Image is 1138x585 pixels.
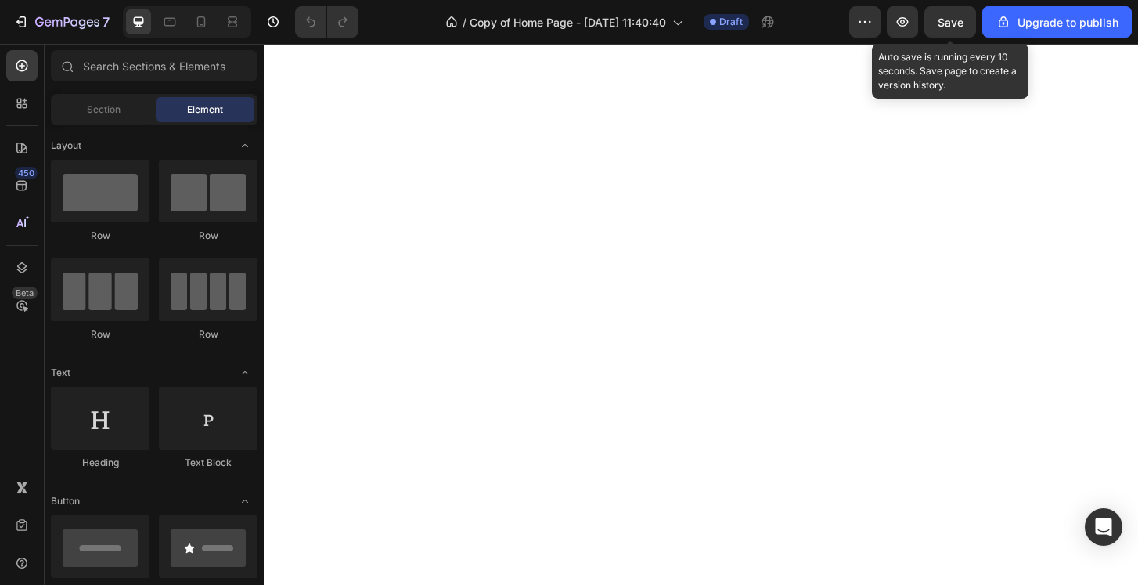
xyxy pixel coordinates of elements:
iframe: Design area [264,44,1138,585]
div: Heading [51,456,149,470]
div: Row [159,229,257,243]
button: Save [924,6,976,38]
span: Save [938,16,963,29]
div: Row [159,327,257,341]
span: Copy of Home Page - [DATE] 11:40:40 [470,14,666,31]
div: 450 [15,167,38,179]
button: Upgrade to publish [982,6,1132,38]
span: Element [187,103,223,117]
span: Layout [51,139,81,153]
span: Text [51,366,70,380]
span: Toggle open [232,133,257,158]
div: Beta [12,287,38,299]
div: Undo/Redo [295,6,358,38]
input: Search Sections & Elements [51,50,257,81]
span: / [463,14,466,31]
span: Draft [719,15,743,29]
div: Open Intercom Messenger [1085,508,1122,546]
div: Text Block [159,456,257,470]
div: Row [51,229,149,243]
span: Toggle open [232,360,257,385]
span: Button [51,494,80,508]
span: Section [87,103,121,117]
p: 7 [103,13,110,31]
div: Upgrade to publish [996,14,1118,31]
button: 7 [6,6,117,38]
span: Toggle open [232,489,257,514]
div: Row [51,327,149,341]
